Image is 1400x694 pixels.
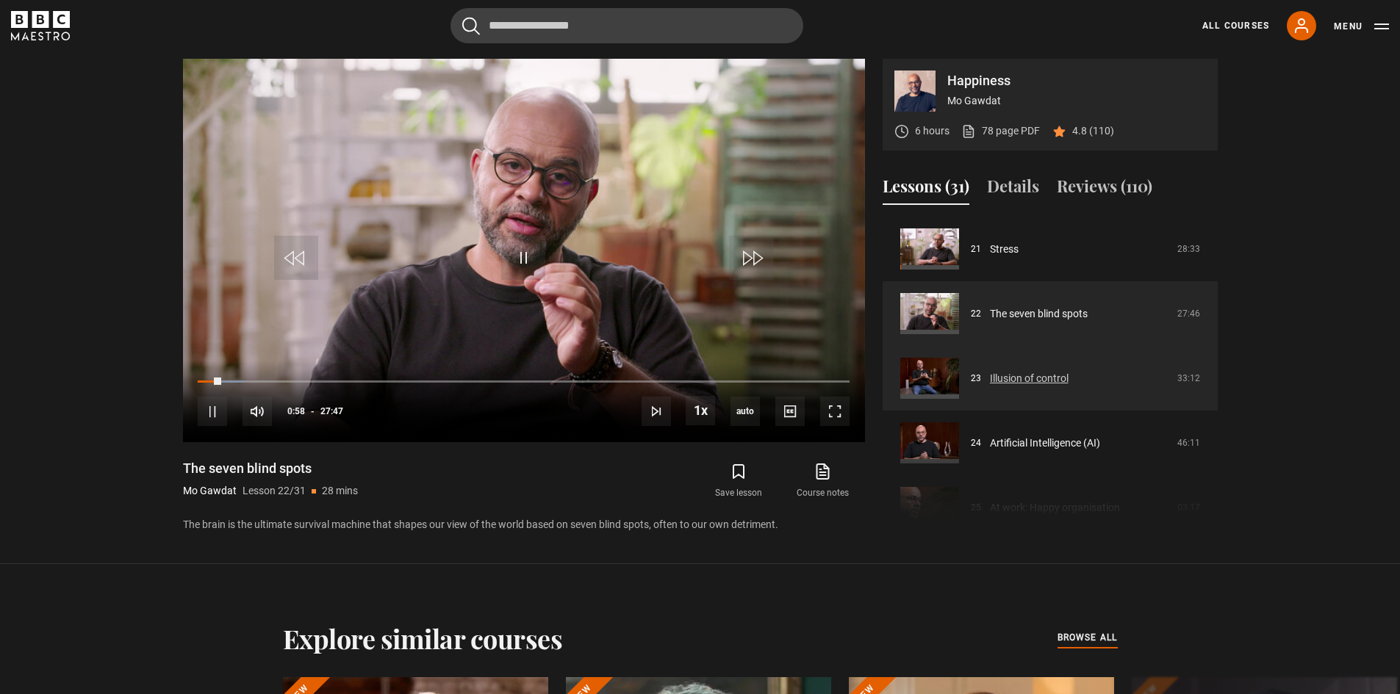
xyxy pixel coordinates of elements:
button: Next Lesson [642,397,671,426]
button: Save lesson [697,460,780,502]
span: browse all [1058,630,1118,645]
h1: The seven blind spots [183,460,358,477]
p: Lesson 22/31 [243,483,306,499]
p: 28 mins [322,483,358,499]
button: Submit the search query [462,17,480,35]
button: Details [987,174,1039,205]
video-js: Video Player [183,59,865,442]
input: Search [450,8,803,43]
a: Artificial Intelligence (AI) [990,435,1100,451]
p: Happiness [947,74,1206,87]
p: 6 hours [915,123,950,139]
span: - [311,406,315,416]
a: All Courses [1202,19,1269,32]
button: Captions [775,397,805,426]
button: Toggle navigation [1334,19,1389,34]
a: Illusion of control [990,371,1069,386]
button: Fullscreen [820,397,850,426]
p: Mo Gawdat [947,93,1206,109]
span: 0:58 [287,398,305,424]
button: Reviews (110) [1057,174,1152,205]
a: Stress [990,242,1019,257]
button: Lessons (31) [883,174,969,205]
h2: Explore similar courses [283,623,563,654]
div: Progress Bar [198,380,849,383]
a: Course notes [780,460,864,502]
button: Playback Rate [686,396,715,425]
span: auto [730,397,760,426]
a: The seven blind spots [990,306,1088,322]
p: 4.8 (110) [1072,123,1114,139]
button: Pause [198,397,227,426]
a: browse all [1058,630,1118,646]
svg: BBC Maestro [11,11,70,40]
span: 27:47 [320,398,343,424]
div: Current quality: 720p [730,397,760,426]
p: The brain is the ultimate survival machine that shapes our view of the world based on seven blind... [183,517,865,532]
button: Mute [243,397,272,426]
p: Mo Gawdat [183,483,237,499]
a: 78 page PDF [961,123,1040,139]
